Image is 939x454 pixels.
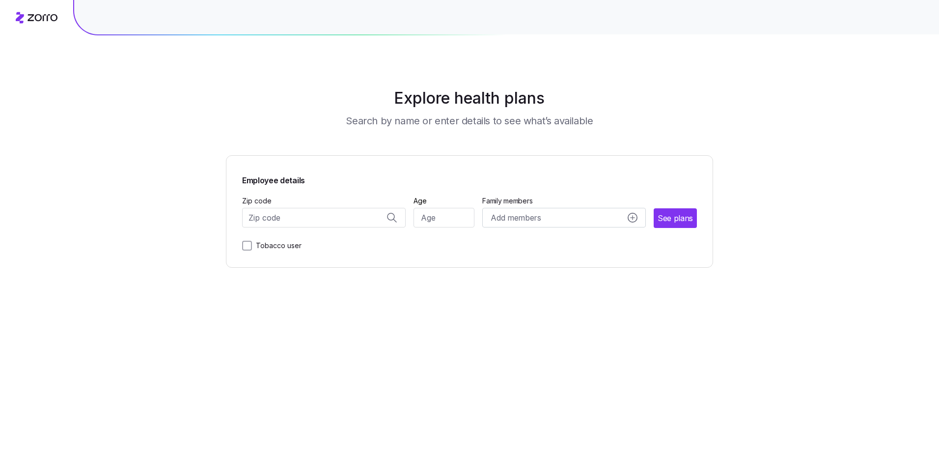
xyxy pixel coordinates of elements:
[628,213,637,223] svg: add icon
[414,208,475,227] input: Age
[414,196,427,206] label: Age
[242,208,406,227] input: Zip code
[482,196,646,206] span: Family members
[654,208,697,228] button: See plans
[242,196,272,206] label: Zip code
[242,171,305,187] span: Employee details
[491,212,541,224] span: Add members
[250,86,689,110] h1: Explore health plans
[482,208,646,227] button: Add membersadd icon
[346,114,593,128] h3: Search by name or enter details to see what’s available
[658,212,693,225] span: See plans
[252,240,302,252] label: Tobacco user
